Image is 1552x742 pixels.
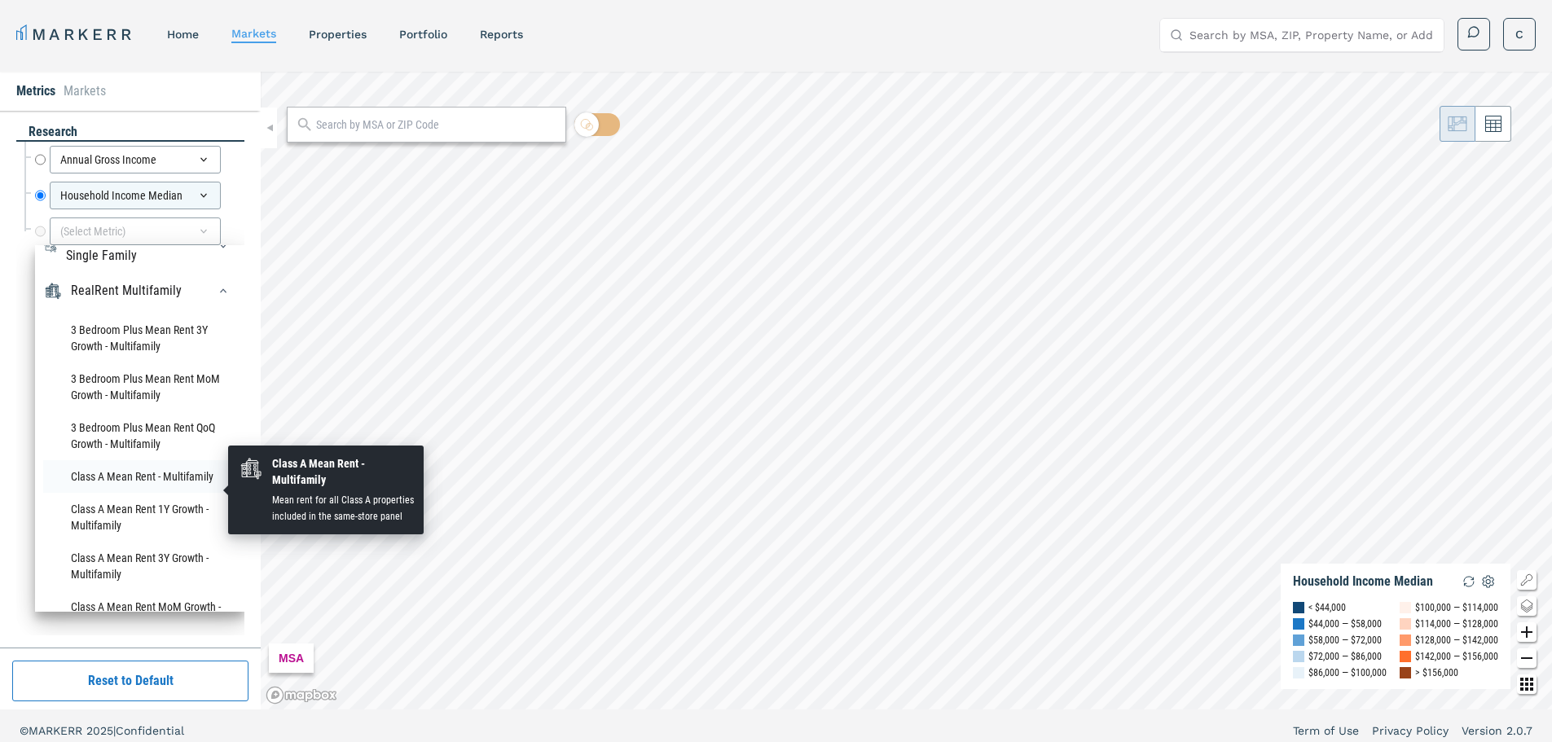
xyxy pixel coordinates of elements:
[16,123,244,142] div: research
[43,236,58,256] img: New Construction Single Family
[50,146,221,173] div: Annual Gross Income
[43,278,236,304] div: RealRent MultifamilyRealRent Multifamily
[231,27,276,40] a: markets
[43,226,236,266] div: New Construction Single FamilyNew Construction Single Family
[480,28,523,41] a: reports
[16,81,55,101] li: Metrics
[50,182,221,209] div: Household Income Median
[272,492,414,525] div: Mean rent for all Class A properties included in the same-store panel
[1308,632,1382,648] div: $58,000 — $72,000
[1462,722,1532,739] a: Version 2.0.7
[116,724,184,737] span: Confidential
[43,460,236,493] li: Class A Mean Rent - Multifamily
[1415,648,1498,665] div: $142,000 — $156,000
[1479,572,1498,591] img: Settings
[43,362,236,411] li: 3 Bedroom Plus Mean Rent MoM Growth - Multifamily
[1503,18,1536,50] button: C
[1415,599,1498,616] div: $100,000 — $114,000
[71,281,182,301] div: RealRent Multifamily
[1372,722,1449,739] a: Privacy Policy
[1293,573,1433,590] div: Household Income Median
[1459,572,1479,591] img: Reload Legend
[1415,616,1498,632] div: $114,000 — $128,000
[1517,596,1537,616] button: Change style map button
[1308,616,1382,632] div: $44,000 — $58,000
[1517,648,1537,668] button: Zoom out map button
[1308,648,1382,665] div: $72,000 — $86,000
[316,116,557,134] input: Search by MSA or ZIP Code
[43,591,236,639] li: Class A Mean Rent MoM Growth - Multifamily
[266,686,337,705] a: Mapbox logo
[43,411,236,460] li: 3 Bedroom Plus Mean Rent QoQ Growth - Multifamily
[1189,19,1434,51] input: Search by MSA, ZIP, Property Name, or Address
[43,493,236,542] li: Class A Mean Rent 1Y Growth - Multifamily
[261,72,1552,709] canvas: Map
[1515,26,1523,42] span: C
[86,724,116,737] span: 2025 |
[1517,622,1537,642] button: Zoom in map button
[309,28,367,41] a: properties
[66,226,188,266] div: New Construction Single Family
[1293,722,1359,739] a: Term of Use
[167,28,199,41] a: home
[16,23,134,46] a: MARKERR
[272,455,414,488] div: Class A Mean Rent - Multifamily
[1517,570,1537,590] button: Show/Hide Legend Map Button
[210,233,236,259] button: New Construction Single FamilyNew Construction Single Family
[12,661,248,701] button: Reset to Default
[43,281,63,301] img: RealRent Multifamily
[29,724,86,737] span: MARKERR
[1517,674,1537,694] button: Other options map button
[238,455,264,481] img: RealRent Multifamily
[50,217,221,245] div: (Select Metric)
[1308,599,1346,616] div: < $44,000
[43,314,236,362] li: 3 Bedroom Plus Mean Rent 3Y Growth - Multifamily
[64,81,106,101] li: Markets
[1415,665,1458,681] div: > $156,000
[1308,665,1387,681] div: $86,000 — $100,000
[1415,632,1498,648] div: $128,000 — $142,000
[43,542,236,591] li: Class A Mean Rent 3Y Growth - Multifamily
[399,28,447,41] a: Portfolio
[20,724,29,737] span: ©
[269,643,314,673] div: MSA
[210,278,236,304] button: RealRent MultifamilyRealRent Multifamily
